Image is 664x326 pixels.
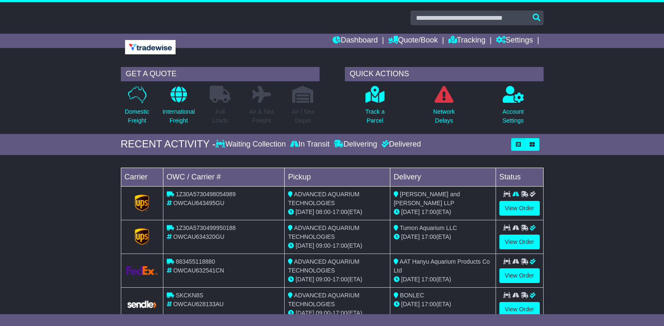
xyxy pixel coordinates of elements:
[296,310,314,316] span: [DATE]
[292,107,315,125] p: Air / Sea Depot
[394,191,460,206] span: [PERSON_NAME] and [PERSON_NAME] LLP
[176,292,203,299] span: SKCKN8S
[288,275,387,284] div: - (ETA)
[135,228,149,245] img: GetCarrierServiceLogo
[163,107,195,125] p: International Freight
[316,276,331,283] span: 09:00
[421,276,436,283] span: 17:00
[249,107,274,125] p: Air & Sea Freight
[135,195,149,211] img: GetCarrierServiceLogo
[421,301,436,307] span: 17:00
[499,201,540,216] a: View Order
[173,200,224,206] span: OWCAU643495GU
[316,310,331,316] span: 09:00
[394,300,492,309] div: (ETA)
[333,208,347,215] span: 17:00
[421,208,436,215] span: 17:00
[433,86,455,130] a: NetworkDelays
[296,276,314,283] span: [DATE]
[121,67,320,81] div: GET A QUOTE
[288,208,387,216] div: - (ETA)
[288,292,359,307] span: ADVANCED AQUARIUM TECHNOLOGIES
[502,86,524,130] a: AccountSettings
[421,233,436,240] span: 17:00
[126,266,158,275] img: GetCarrierServiceLogo
[176,191,235,198] span: 1Z30A5730498054989
[499,235,540,249] a: View Order
[332,140,379,149] div: Delivering
[499,268,540,283] a: View Order
[365,107,384,125] p: Track a Parcel
[121,168,163,186] td: Carrier
[400,292,424,299] span: BONLEC
[296,242,314,249] span: [DATE]
[401,233,420,240] span: [DATE]
[333,276,347,283] span: 17:00
[288,224,359,240] span: ADVANCED AQUARIUM TECHNOLOGIES
[125,107,149,125] p: Domestic Freight
[173,267,224,274] span: OWCAU632541CN
[401,301,420,307] span: [DATE]
[173,301,224,307] span: OWCAU628133AU
[390,168,496,186] td: Delivery
[379,140,421,149] div: Delivered
[496,34,533,48] a: Settings
[333,242,347,249] span: 17:00
[448,34,485,48] a: Tracking
[365,86,385,130] a: Track aParcel
[394,275,492,284] div: (ETA)
[401,208,420,215] span: [DATE]
[162,86,195,130] a: InternationalFreight
[121,138,216,150] div: RECENT ACTIVITY -
[288,309,387,318] div: - (ETA)
[288,140,332,149] div: In Transit
[345,67,544,81] div: QUICK ACTIONS
[285,168,390,186] td: Pickup
[316,242,331,249] span: 09:00
[288,241,387,250] div: - (ETA)
[296,208,314,215] span: [DATE]
[163,168,285,186] td: OWC / Carrier #
[433,107,455,125] p: Network Delays
[216,140,288,149] div: Waiting Collection
[333,310,347,316] span: 17:00
[496,168,543,186] td: Status
[394,232,492,241] div: (ETA)
[388,34,438,48] a: Quote/Book
[176,258,215,265] span: 883455118880
[210,107,231,125] p: Full Loads
[394,258,490,274] span: AAT Hanyu Aquarium Products Co Ltd
[333,34,378,48] a: Dashboard
[288,191,359,206] span: ADVANCED AQUARIUM TECHNOLOGIES
[176,224,235,231] span: 1Z30A5730499950188
[401,276,420,283] span: [DATE]
[173,233,224,240] span: OWCAU634320GU
[394,208,492,216] div: (ETA)
[316,208,331,215] span: 08:00
[124,86,149,130] a: DomesticFreight
[400,224,457,231] span: Tumon Aquarium LLC
[499,302,540,317] a: View Order
[502,107,524,125] p: Account Settings
[126,300,158,309] img: GetCarrierServiceLogo
[288,258,359,274] span: ADVANCED AQUARIUM TECHNOLOGIES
